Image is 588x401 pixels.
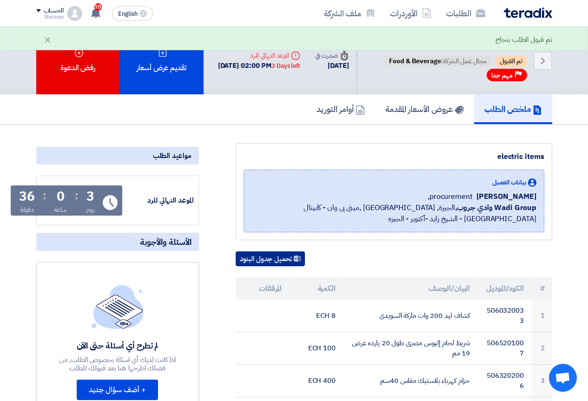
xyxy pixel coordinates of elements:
span: الجيزة, [GEOGRAPHIC_DATA] ,مبنى بى وان - كابيتال [GEOGRAPHIC_DATA] - الشيخ زايد -أكتوبر - الجيزه [251,202,536,224]
img: empty_state_list.svg [92,285,144,329]
td: شريط لحام إليوس مصرى طول 20 يارده عرض 19 مم [343,332,477,364]
span: مجال عمل الشركة: [384,56,491,67]
div: اذا كانت لديك أي اسئلة بخصوص الطلب, من فضلك اطرحها هنا بعد قبولك للطلب [50,355,185,372]
td: 8 ECH [289,300,343,332]
span: مهم جدا [491,71,513,80]
th: الكمية [289,277,343,300]
div: 36 [19,190,35,203]
div: × [44,34,52,45]
div: دقيقة [20,205,34,215]
a: أوامر التوريد [306,94,375,124]
div: الموعد النهائي للرد [218,51,300,60]
div: electric items [244,151,544,162]
td: 5060320033 [477,300,531,332]
div: 3 [86,190,94,203]
td: 3 [531,364,552,397]
button: + أضف سؤال جديد [77,380,158,400]
th: البيان/الوصف [343,277,477,300]
span: [PERSON_NAME] [476,191,536,202]
a: ملف الشركة [317,2,383,24]
div: يوم [86,205,95,215]
a: الطلبات [439,2,493,24]
span: Food & Beverage [389,56,441,66]
div: مواعيد الطلب [36,147,199,164]
td: 2 [531,332,552,364]
button: English [112,6,153,21]
th: # [531,277,552,300]
h5: أوامر التوريد [317,104,365,114]
h5: عروض الأسعار المقدمة [385,104,464,114]
div: [DATE] [315,60,349,71]
td: 5063202006 [477,364,531,397]
span: 10 [94,3,102,11]
div: الحساب [44,7,64,15]
a: الأوردرات [383,2,439,24]
h5: ملخص الطلب [484,104,542,114]
div: ساعة [54,205,67,215]
div: الموعد النهائي للرد [124,195,194,206]
span: تم القبول [495,56,527,67]
button: تحميل جدول البنود [236,251,305,266]
span: بيانات العميل [492,177,526,187]
div: Shaimaa [36,14,64,20]
div: : [43,187,46,204]
div: 3 Days left [271,61,300,71]
div: تقديم عرض أسعار [120,27,204,94]
div: تم قبول الطلب بنجاح [496,34,552,45]
img: Teradix logo [504,7,552,18]
div: [DATE] 02:00 PM [218,60,300,71]
span: procurement, [428,191,473,202]
div: رفض الدعوة [36,27,120,94]
td: 5065201007 [477,332,531,364]
th: الكود/الموديل [477,277,531,300]
td: كشاف ليد 200 وات ماركة السويدى [343,300,477,332]
td: 100 ECH [289,332,343,364]
div: 0 [57,190,65,203]
span: الأسئلة والأجوبة [140,237,192,247]
td: حزام كهرباء بلاستيك مقاس 40سم [343,364,477,397]
td: 1 [531,300,552,332]
span: English [118,11,138,17]
th: المرفقات [236,277,290,300]
img: profile_test.png [67,6,82,21]
div: لم تطرح أي أسئلة حتى الآن [50,340,185,351]
a: ملخص الطلب [474,94,552,124]
div: : [75,187,78,204]
div: Open chat [549,364,577,392]
td: 400 ECH [289,364,343,397]
a: عروض الأسعار المقدمة [375,94,474,124]
div: صدرت في [315,51,349,60]
b: Wadi Group وادي جروب, [455,202,536,213]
